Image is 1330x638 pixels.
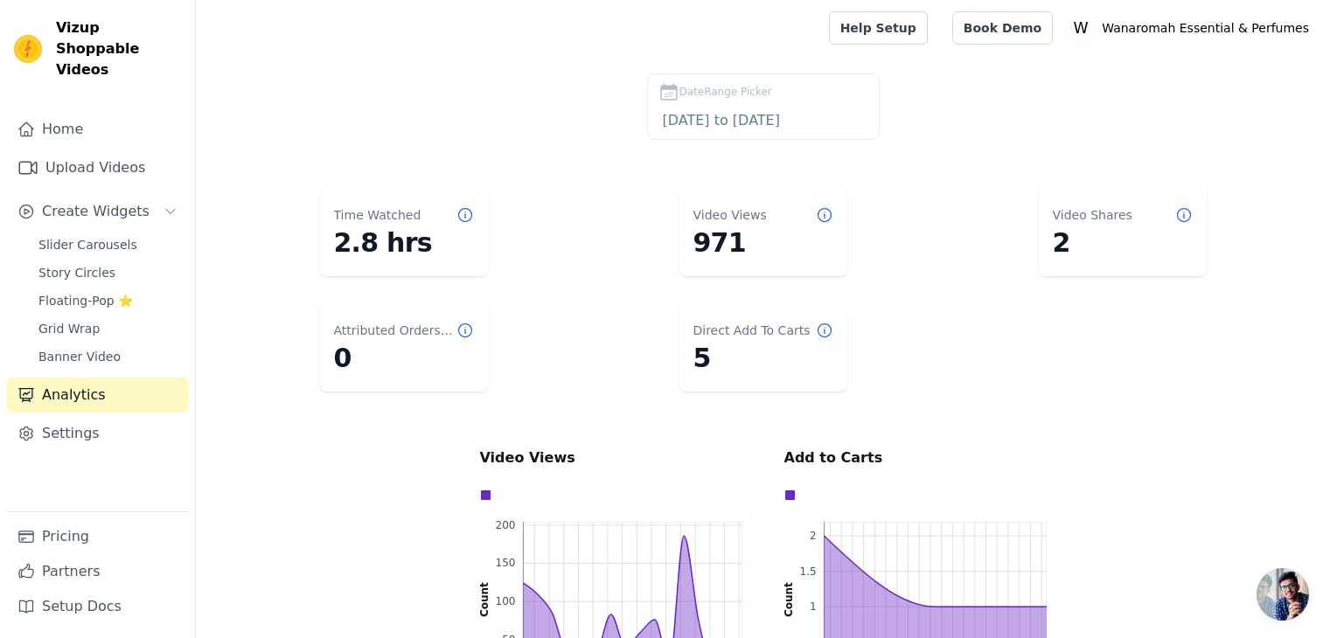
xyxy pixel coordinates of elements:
p: Add to Carts [784,447,1047,468]
a: Help Setup [829,11,928,45]
span: Create Widgets [42,201,150,222]
span: Vizup Shoppable Videos [56,17,181,80]
a: Analytics [7,378,188,413]
a: Grid Wrap [28,316,188,341]
button: Create Widgets [7,194,188,229]
a: Partners [7,554,188,589]
text: 1.5 [799,565,816,578]
img: Vizup [14,35,42,63]
div: Data groups [476,485,738,505]
a: Banner Video [28,344,188,369]
p: Wanaromah Essential & Perfumes [1095,12,1316,44]
a: Pricing [7,519,188,554]
text: 200 [495,519,515,531]
a: Home [7,112,188,147]
text: 150 [495,557,515,569]
dt: Video Views [693,206,767,224]
input: DateRange Picker [658,109,868,132]
text: 100 [495,595,515,607]
a: Story Circles [28,260,188,285]
div: Data groups [780,485,1042,505]
dt: Direct Add To Carts [693,322,811,339]
button: W Wanaromah Essential & Perfumes [1067,12,1316,44]
a: Floating-Pop ⭐ [28,288,188,313]
text: 2 [809,530,816,542]
span: Banner Video [38,348,121,365]
dd: 0 [334,343,474,374]
span: DateRange Picker [679,84,772,100]
dt: Attributed Orders Count [334,322,456,339]
span: Story Circles [38,264,115,281]
dt: Video Shares [1053,206,1132,224]
a: Settings [7,416,188,451]
div: Open chat [1257,568,1309,621]
dd: 971 [693,227,833,259]
dd: 2 [1053,227,1193,259]
p: Video Views [480,447,742,468]
a: Upload Videos [7,150,188,185]
text: Count [478,582,491,617]
span: Floating-Pop ⭐ [38,292,133,309]
text: Count [783,582,795,617]
text: W [1074,19,1089,37]
a: Book Demo [952,11,1053,45]
dd: 5 [693,343,833,374]
dd: 2.8 hrs [334,227,474,259]
span: Grid Wrap [38,320,100,337]
a: Setup Docs [7,589,188,624]
a: Slider Carousels [28,232,188,257]
dt: Time Watched [334,206,421,224]
text: 1 [809,600,816,613]
span: Slider Carousels [38,236,137,253]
